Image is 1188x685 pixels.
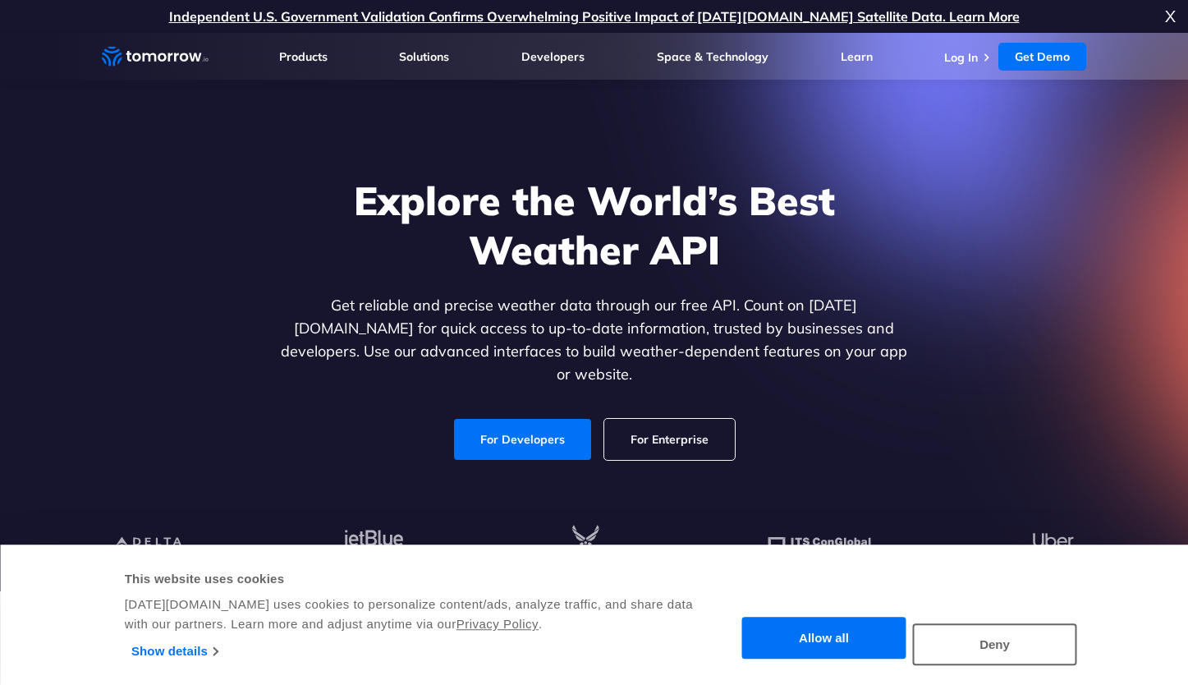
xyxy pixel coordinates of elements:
div: This website uses cookies [125,569,713,589]
a: Show details [131,639,218,664]
a: Products [279,49,328,64]
a: Privacy Policy [456,617,539,631]
a: Developers [521,49,585,64]
a: Independent U.S. Government Validation Confirms Overwhelming Positive Impact of [DATE][DOMAIN_NAM... [169,8,1020,25]
a: For Enterprise [604,419,735,460]
p: Get reliable and precise weather data through our free API. Count on [DATE][DOMAIN_NAME] for quic... [278,294,911,386]
div: [DATE][DOMAIN_NAME] uses cookies to personalize content/ads, analyze traffic, and share data with... [125,595,713,634]
a: Log In [944,50,978,65]
a: Home link [102,44,209,69]
a: Solutions [399,49,449,64]
a: For Developers [454,419,591,460]
a: Space & Technology [657,49,768,64]
button: Deny [913,623,1077,665]
h1: Explore the World’s Best Weather API [278,176,911,274]
button: Allow all [742,618,906,660]
a: Get Demo [998,43,1086,71]
a: Learn [841,49,873,64]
